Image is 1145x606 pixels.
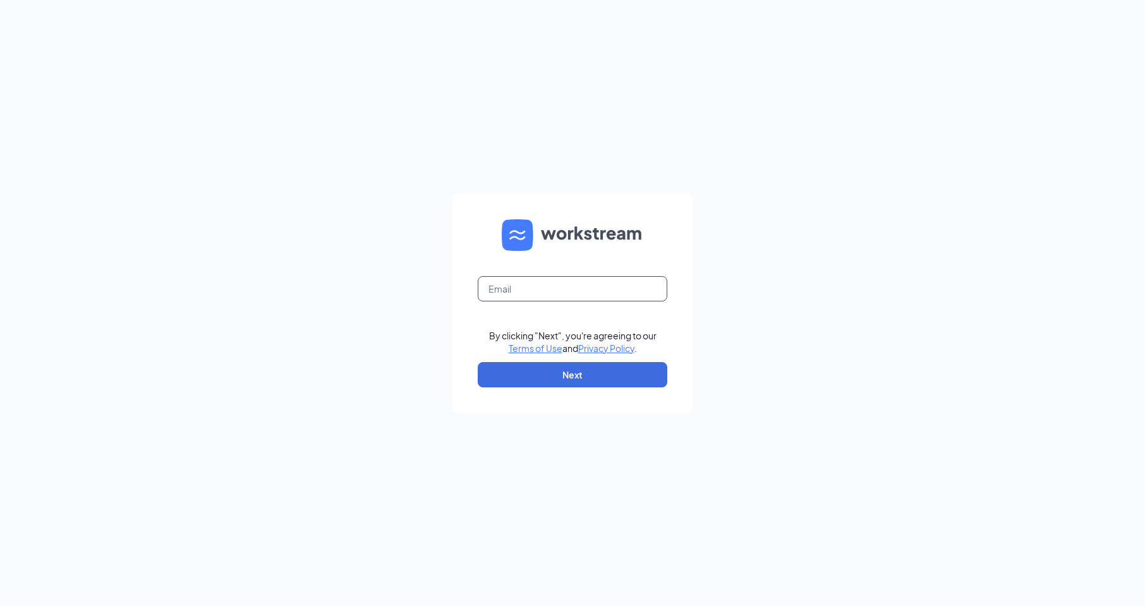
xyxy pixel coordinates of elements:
a: Terms of Use [509,342,562,354]
input: Email [478,276,667,301]
img: WS logo and Workstream text [502,219,643,251]
div: By clicking "Next", you're agreeing to our and . [489,329,657,355]
button: Next [478,362,667,387]
a: Privacy Policy [578,342,634,354]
